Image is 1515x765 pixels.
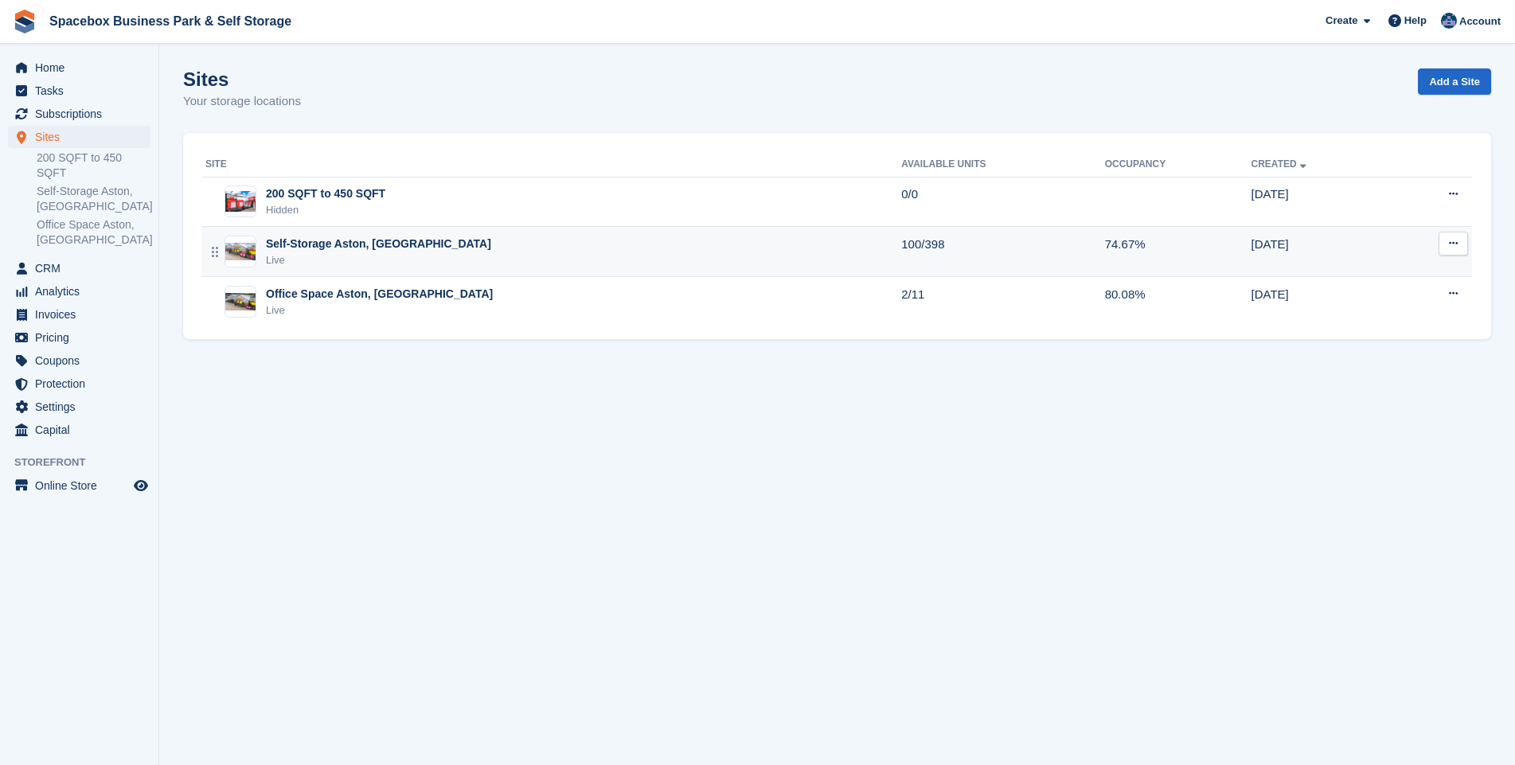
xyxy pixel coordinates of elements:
td: [DATE] [1251,177,1392,227]
a: menu [8,419,150,441]
span: Storefront [14,455,158,470]
a: menu [8,373,150,395]
div: Office Space Aston, [GEOGRAPHIC_DATA] [266,286,493,302]
td: 0/0 [901,177,1104,227]
img: Image of 200 SQFT to 450 SQFT site [225,191,256,212]
span: Tasks [35,80,131,102]
img: Daud [1441,13,1457,29]
div: 200 SQFT to 450 SQFT [266,185,385,202]
td: 2/11 [901,277,1104,326]
span: Invoices [35,303,131,326]
a: Preview store [131,476,150,495]
div: Self-Storage Aston, [GEOGRAPHIC_DATA] [266,236,491,252]
div: Hidden [266,202,385,218]
img: stora-icon-8386f47178a22dfd0bd8f6a31ec36ba5ce8667c1dd55bd0f319d3a0aa187defe.svg [13,10,37,33]
span: Home [35,57,131,79]
a: menu [8,280,150,302]
a: Self-Storage Aston, [GEOGRAPHIC_DATA] [37,184,150,214]
a: Add a Site [1418,68,1491,95]
a: menu [8,126,150,148]
a: menu [8,303,150,326]
span: CRM [35,257,131,279]
div: Live [266,252,491,268]
a: Office Space Aston, [GEOGRAPHIC_DATA] [37,217,150,248]
span: Sites [35,126,131,148]
td: [DATE] [1251,277,1392,326]
span: Pricing [35,326,131,349]
div: Live [266,302,493,318]
a: menu [8,57,150,79]
th: Available Units [901,152,1104,178]
a: Spacebox Business Park & Self Storage [43,8,298,34]
span: Analytics [35,280,131,302]
span: Create [1326,13,1357,29]
img: Image of Office Space Aston, Birmingham site [225,293,256,310]
a: menu [8,349,150,372]
th: Occupancy [1105,152,1251,178]
span: Settings [35,396,131,418]
p: Your storage locations [183,92,301,111]
td: [DATE] [1251,227,1392,277]
td: 100/398 [901,227,1104,277]
td: 74.67% [1105,227,1251,277]
a: menu [8,80,150,102]
img: Image of Self-Storage Aston, Birmingham site [225,243,256,260]
th: Site [202,152,901,178]
a: menu [8,396,150,418]
span: Coupons [35,349,131,372]
span: Capital [35,419,131,441]
a: menu [8,326,150,349]
span: Subscriptions [35,103,131,125]
span: Online Store [35,474,131,497]
a: menu [8,103,150,125]
a: 200 SQFT to 450 SQFT [37,150,150,181]
span: Protection [35,373,131,395]
span: Help [1404,13,1427,29]
td: 80.08% [1105,277,1251,326]
span: Account [1459,14,1501,29]
a: menu [8,474,150,497]
a: menu [8,257,150,279]
a: Created [1251,158,1310,170]
h1: Sites [183,68,301,90]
